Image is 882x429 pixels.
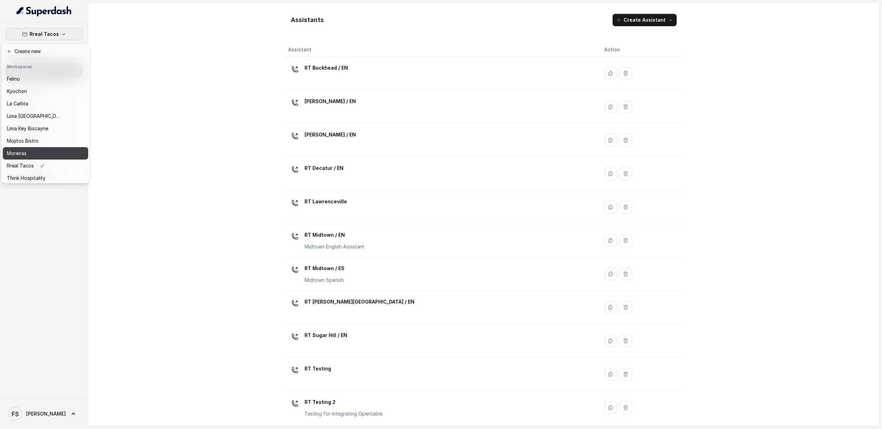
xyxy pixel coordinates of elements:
[3,61,88,72] header: Workspaces
[3,45,88,58] button: Create new
[7,174,45,182] p: Think Hospitality
[7,162,34,170] p: Rreal Tacos
[7,100,28,108] p: La Cañita
[7,124,48,133] p: Lima Key Biscayne
[7,75,20,83] p: Felino
[7,112,62,120] p: Lima [GEOGRAPHIC_DATA]
[30,30,59,38] p: Rreal Tacos
[7,149,27,157] p: Moreiras
[1,44,90,183] div: Rreal Tacos
[7,137,39,145] p: Mojitos Bistro
[6,28,83,40] button: Rreal Tacos
[7,87,27,95] p: Kyochon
